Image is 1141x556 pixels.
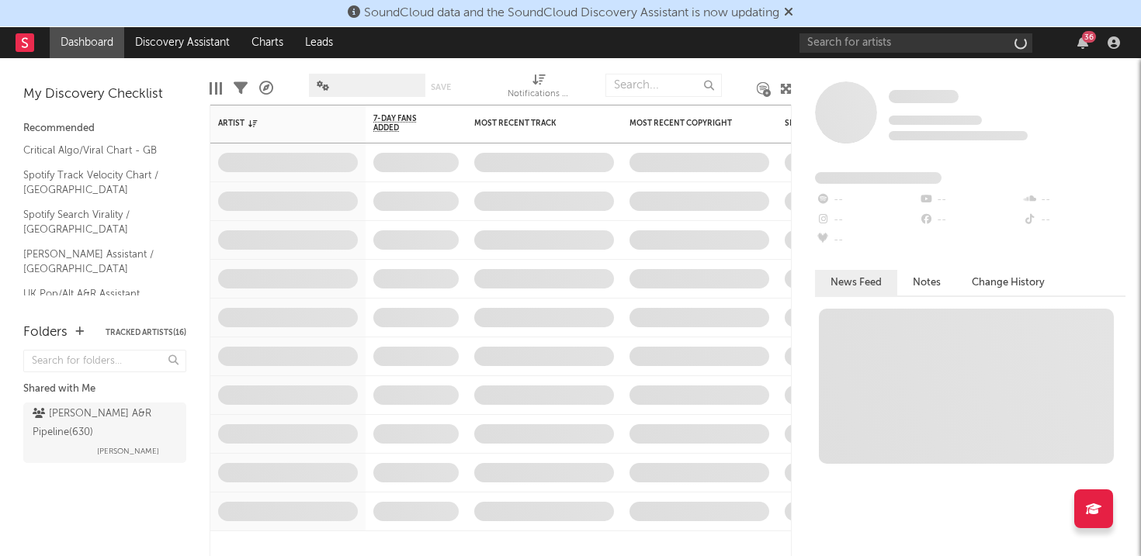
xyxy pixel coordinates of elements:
div: Notifications (Artist) [508,66,570,111]
button: News Feed [815,270,897,295]
button: Notes [897,270,956,295]
span: Tracking Since: [DATE] [889,116,982,125]
div: -- [1022,190,1125,210]
div: -- [918,210,1021,230]
button: Change History [956,270,1060,295]
span: Fans Added by Platform [815,172,942,184]
input: Search... [605,74,722,97]
div: -- [918,190,1021,210]
a: Dashboard [50,27,124,58]
a: Some Artist [889,89,959,105]
a: Discovery Assistant [124,27,241,58]
div: -- [815,190,918,210]
a: [PERSON_NAME] A&R Pipeline(630)[PERSON_NAME] [23,402,186,463]
div: Most Recent Track [474,119,591,128]
button: Save [431,83,451,92]
div: Artist [218,119,335,128]
div: A&R Pipeline [259,66,273,111]
input: Search for folders... [23,350,186,372]
div: [PERSON_NAME] A&R Pipeline ( 630 ) [33,405,173,442]
div: 36 [1082,31,1096,43]
div: Notifications (Artist) [508,85,570,104]
span: 7-Day Fans Added [373,114,435,133]
div: Filters [234,66,248,111]
a: Charts [241,27,294,58]
div: -- [815,230,918,250]
div: Folders [23,323,68,342]
span: Some Artist [889,90,959,103]
div: -- [815,210,918,230]
a: Critical Algo/Viral Chart - GB [23,142,171,159]
div: Shared with Me [23,380,186,399]
span: SoundCloud data and the SoundCloud Discovery Assistant is now updating [364,7,779,19]
button: Tracked Artists(16) [106,329,186,337]
a: [PERSON_NAME] Assistant / [GEOGRAPHIC_DATA] [23,246,171,278]
a: Leads [294,27,344,58]
span: Dismiss [784,7,793,19]
a: Spotify Track Velocity Chart / [GEOGRAPHIC_DATA] [23,167,171,199]
span: 0 fans last week [889,131,1028,140]
input: Search for artists [799,33,1032,53]
div: My Discovery Checklist [23,85,186,104]
span: [PERSON_NAME] [97,442,159,461]
div: -- [1022,210,1125,230]
button: 36 [1077,36,1088,49]
a: UK Pop/Alt A&R Assistant [23,285,171,302]
div: Recommended [23,119,186,138]
div: Most Recent Copyright [629,119,746,128]
div: Edit Columns [210,66,222,111]
a: Spotify Search Virality / [GEOGRAPHIC_DATA] [23,206,171,238]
